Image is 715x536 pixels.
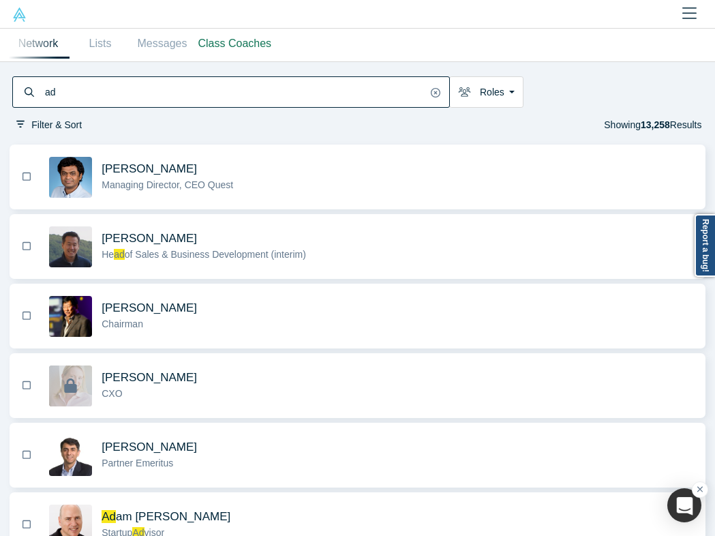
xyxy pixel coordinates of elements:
a: Report a bug! [695,214,715,277]
button: Roles [449,76,523,108]
span: [PERSON_NAME] [102,441,197,453]
button: BookmarkMichael Chang's Profile Image[PERSON_NAME]Headof Sales & Business Development (interim) [10,215,705,278]
button: Bookmark[PERSON_NAME]Partner Emeritus [14,424,701,486]
a: Network [7,29,70,59]
button: Filter & Sort [12,117,87,133]
button: Bookmark [18,308,35,324]
span: [PERSON_NAME] [102,301,197,314]
button: BookmarkElaine Wherry's Profile Image[PERSON_NAME]CXO [10,354,705,417]
span: Ad [102,510,116,523]
img: Timothy Chou's Profile Image [49,296,92,337]
img: Alchemist Vault Logo [12,8,27,22]
span: [PERSON_NAME] [102,232,197,245]
span: ad [114,249,125,260]
a: Messages [132,29,194,59]
button: BookmarkElaine Wherry's Profile Image[PERSON_NAME]CXO [14,355,701,417]
button: Bookmark[PERSON_NAME]Managing Director, CEO Quest [14,146,701,208]
button: Bookmark [18,378,35,393]
button: Bookmark[PERSON_NAME]Chairman [14,285,701,347]
span: Showing Results [604,119,701,130]
button: BookmarkVivek Mehra's Profile Image[PERSON_NAME]Partner Emeritus [10,423,705,487]
button: Bookmark [18,169,35,185]
a: Lists [70,29,132,59]
img: Vivek Mehra's Profile Image [49,435,92,476]
button: BookmarkTimothy Chou's Profile Image[PERSON_NAME]Chairman [10,284,705,348]
button: BookmarkGnani Palanikumar's Profile Image[PERSON_NAME]Managing Director, CEO Quest [10,145,705,209]
span: Chairman [102,318,143,329]
span: CXO [102,388,122,399]
button: Bookmark [18,239,35,254]
span: He [102,249,114,260]
button: Bookmark [18,447,35,463]
strong: 13,258 [641,119,670,130]
span: [PERSON_NAME] [102,371,197,384]
span: [PERSON_NAME] [102,162,197,175]
a: Class Coaches [194,29,277,59]
img: Gnani Palanikumar's Profile Image [49,157,92,198]
img: Michael Chang's Profile Image [49,226,92,267]
span: am [PERSON_NAME] [116,510,230,523]
span: Managing Director, CEO Quest [102,179,233,190]
span: Filter & Sort [31,119,82,130]
span: of Sales & Business Development (interim) [125,249,306,260]
button: Bookmark[PERSON_NAME]Headof Sales & Business Development (interim) [14,215,701,278]
span: Partner Emeritus [102,458,173,468]
input: Search by name, title, company, summary, expertise, investment criteria or topics of focus [44,78,427,106]
button: Bookmark [18,517,35,533]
